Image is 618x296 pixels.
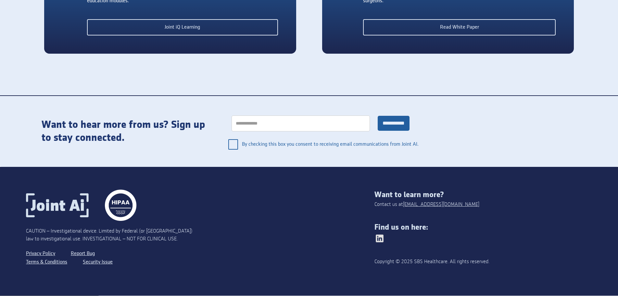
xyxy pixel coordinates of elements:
a: Security Issue [83,258,113,266]
div: Want to hear more from us? Sign up to stay connected. [42,118,209,144]
a: [EMAIL_ADDRESS][DOMAIN_NAME] [403,201,479,209]
a: Report Bug [71,249,95,258]
a: Read White Paper [363,19,556,35]
div: CAUTION – Investigational device. Limited by Federal (or [GEOGRAPHIC_DATA]) law to investigationa... [26,227,200,243]
div: Find us on here: [374,223,592,232]
div: Contact us at [374,201,479,209]
div: Copyright © 2025 SBS Healthcare. All rights reserved. [374,258,549,266]
form: general interest [222,109,419,154]
span: By checking this box you consent to receiving email communications from Joint AI. [242,137,419,152]
a: Terms & Conditions [26,258,67,266]
div: Want to learn more? [374,190,592,199]
a: Privacy Policy [26,249,55,258]
a: Joint iQ Learning [87,19,278,35]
